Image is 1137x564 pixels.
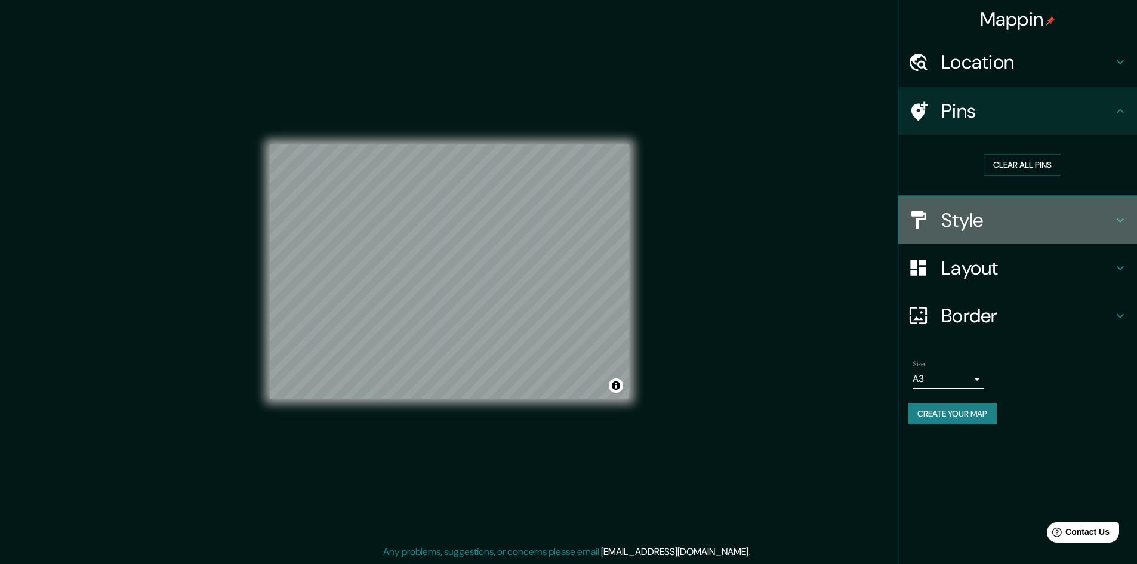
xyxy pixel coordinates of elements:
a: [EMAIL_ADDRESS][DOMAIN_NAME] [601,545,748,558]
div: Style [898,196,1137,244]
h4: Pins [941,99,1113,123]
div: Border [898,292,1137,340]
div: . [752,545,754,559]
h4: Layout [941,256,1113,280]
button: Clear all pins [984,154,1061,176]
div: Location [898,38,1137,86]
div: Layout [898,244,1137,292]
h4: Mappin [980,7,1056,31]
h4: Style [941,208,1113,232]
label: Size [913,359,925,369]
div: A3 [913,369,984,389]
h4: Location [941,50,1113,74]
div: Pins [898,87,1137,135]
img: pin-icon.png [1046,16,1055,26]
iframe: Help widget launcher [1031,517,1124,551]
p: Any problems, suggestions, or concerns please email . [383,545,750,559]
canvas: Map [270,144,629,399]
div: . [750,545,752,559]
h4: Border [941,304,1113,328]
button: Toggle attribution [609,378,623,393]
button: Create your map [908,403,997,425]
